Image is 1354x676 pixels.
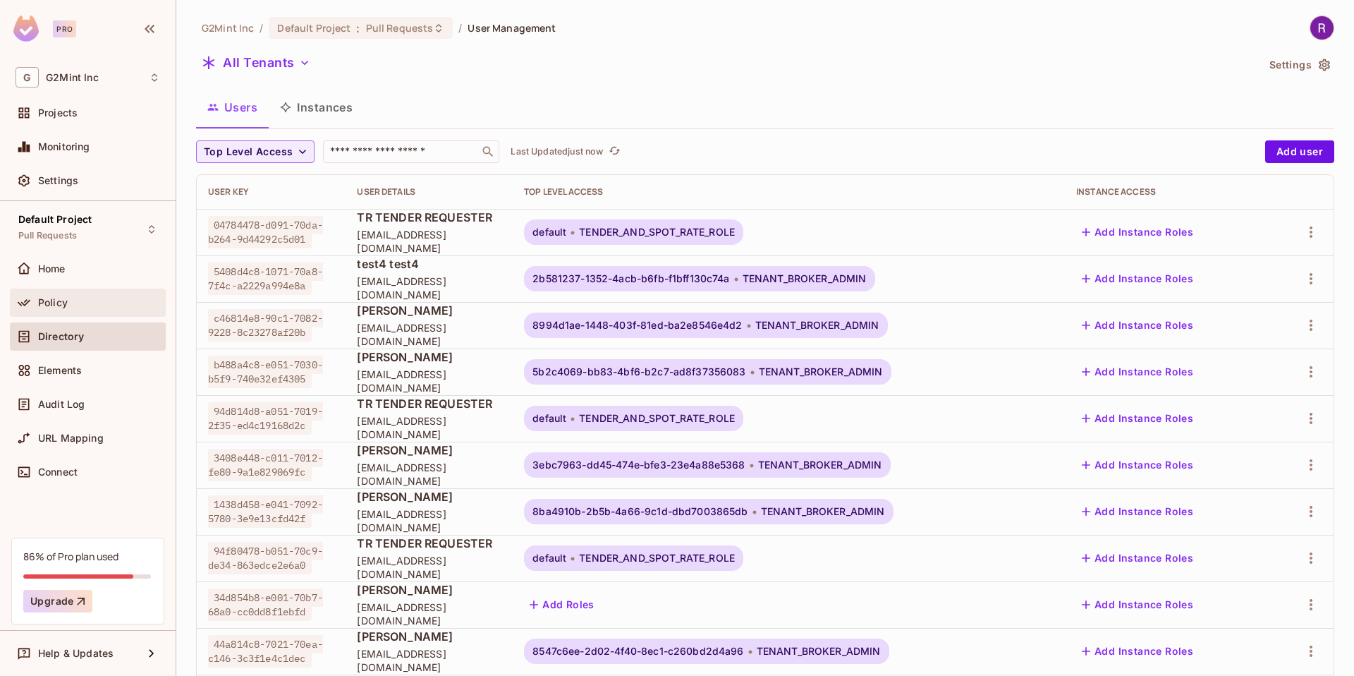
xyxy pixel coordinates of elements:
span: default [532,413,566,424]
span: the active workspace [202,21,254,35]
span: [EMAIL_ADDRESS][DOMAIN_NAME] [357,414,501,441]
span: User Management [468,21,556,35]
li: / [260,21,263,35]
div: Pro [53,20,76,37]
span: Connect [38,466,78,478]
span: test4 test4 [357,256,501,272]
button: Add Instance Roles [1076,314,1199,337]
span: b488a4c8-e051-7030-b5f9-740e32ef4305 [208,356,323,388]
span: 5408d4c8-1071-70a8-7f4c-a2229a994e8a [208,262,323,295]
span: Help & Updates [38,648,114,659]
span: [EMAIL_ADDRESS][DOMAIN_NAME] [357,507,501,534]
button: Add Instance Roles [1076,454,1199,476]
span: Directory [38,331,84,342]
button: Settings [1264,54,1334,76]
span: Click to refresh data [603,143,623,160]
li: / [458,21,462,35]
span: [PERSON_NAME] [357,442,501,458]
span: TENDER_AND_SPOT_RATE_ROLE [579,553,735,564]
button: All Tenants [196,52,316,74]
span: [EMAIL_ADDRESS][DOMAIN_NAME] [357,274,501,301]
span: Pull Requests [18,230,77,241]
span: TENANT_BROKER_ADMIN [743,273,867,284]
span: 5b2c4069-bb83-4bf6-b2c7-ad8f37356083 [532,366,745,378]
span: 44a814c8-7021-70ea-c146-3c3f1e4c1dec [208,635,323,668]
span: TENDER_AND_SPOT_RATE_ROLE [579,413,735,424]
span: refresh [609,145,621,159]
span: Workspace: G2Mint Inc [46,72,99,83]
span: [PERSON_NAME] [357,582,501,598]
span: [EMAIL_ADDRESS][DOMAIN_NAME] [357,321,501,348]
span: [EMAIL_ADDRESS][DOMAIN_NAME] [357,368,501,394]
span: 8ba4910b-2b5b-4a66-9c1d-dbd7003865db [532,506,748,517]
span: Default Project [18,214,92,225]
span: [EMAIL_ADDRESS][DOMAIN_NAME] [357,461,501,488]
button: refresh [606,143,623,160]
div: Top Level Access [524,186,1054,198]
span: Default Project [277,21,350,35]
span: 8547c6ee-2d02-4f40-8ec1-c260bd2d4a96 [532,646,743,657]
span: Top Level Access [204,143,293,161]
span: Home [38,263,66,274]
span: [PERSON_NAME] [357,349,501,365]
img: SReyMgAAAABJRU5ErkJggg== [13,16,39,42]
button: Top Level Access [196,140,315,163]
button: Users [196,90,269,125]
button: Add Instance Roles [1076,407,1199,430]
button: Add Instance Roles [1076,500,1199,523]
span: Policy [38,297,68,308]
span: TENANT_BROKER_ADMIN [757,646,881,657]
span: Projects [38,107,78,119]
span: [EMAIL_ADDRESS][DOMAIN_NAME] [357,228,501,255]
span: 94d814d8-a051-7019-2f35-ed4c19168d2c [208,402,323,435]
button: Add Instance Roles [1076,593,1199,616]
button: Add user [1265,140,1334,163]
span: [EMAIL_ADDRESS][DOMAIN_NAME] [357,600,501,627]
span: Monitoring [38,141,90,152]
span: 04784478-d091-70da-b264-9d44292c5d01 [208,216,323,248]
span: 3ebc7963-dd45-474e-bfe3-23e4a88e5368 [532,459,745,471]
button: Add Instance Roles [1076,267,1199,290]
span: TENANT_BROKER_ADMIN [759,366,883,378]
button: Add Instance Roles [1076,640,1199,663]
span: G [16,67,39,87]
span: c46814e8-90c1-7082-9228-8c23278af20b [208,309,323,342]
span: 2b581237-1352-4acb-b6fb-f1bff130c74a [532,273,729,284]
div: 86% of Pro plan used [23,550,118,563]
span: TR TENDER REQUESTER [357,396,501,411]
span: Audit Log [38,399,85,410]
img: Renato Rabdishta [1310,16,1334,40]
span: : [355,23,360,34]
span: TENANT_BROKER_ADMIN [755,320,879,331]
p: Last Updated just now [511,146,603,157]
button: Add Instance Roles [1076,361,1199,383]
div: Instance Access [1076,186,1259,198]
span: 1438d458-e041-7092-5780-3e9e13cfd42f [208,495,323,528]
span: 3408e448-c011-7012-fe80-9a1e829069fc [208,449,323,481]
div: User Key [208,186,334,198]
span: Elements [38,365,82,376]
span: [PERSON_NAME] [357,303,501,318]
span: [PERSON_NAME] [357,489,501,505]
span: Pull Requests [366,21,434,35]
span: TENANT_BROKER_ADMIN [758,459,882,471]
span: default [532,553,566,564]
span: 34d854b8-e001-70b7-68a0-cc0dd8f1ebfd [208,589,323,621]
span: 94f80478-b051-70c9-de34-863edce2e6a0 [208,542,323,574]
button: Upgrade [23,590,92,612]
span: URL Mapping [38,433,104,444]
span: Settings [38,175,78,186]
span: 8994d1ae-1448-403f-81ed-ba2e8546e4d2 [532,320,742,331]
span: TR TENDER REQUESTER [357,536,501,551]
button: Add Instance Roles [1076,221,1199,243]
span: [EMAIL_ADDRESS][DOMAIN_NAME] [357,647,501,674]
span: TENANT_BROKER_ADMIN [761,506,885,517]
button: Add Instance Roles [1076,547,1199,569]
span: TENDER_AND_SPOT_RATE_ROLE [579,227,735,238]
span: [EMAIL_ADDRESS][DOMAIN_NAME] [357,554,501,581]
span: TR TENDER REQUESTER [357,210,501,225]
span: [PERSON_NAME] [357,629,501,644]
span: default [532,227,566,238]
div: User Details [357,186,501,198]
button: Add Roles [524,593,600,616]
